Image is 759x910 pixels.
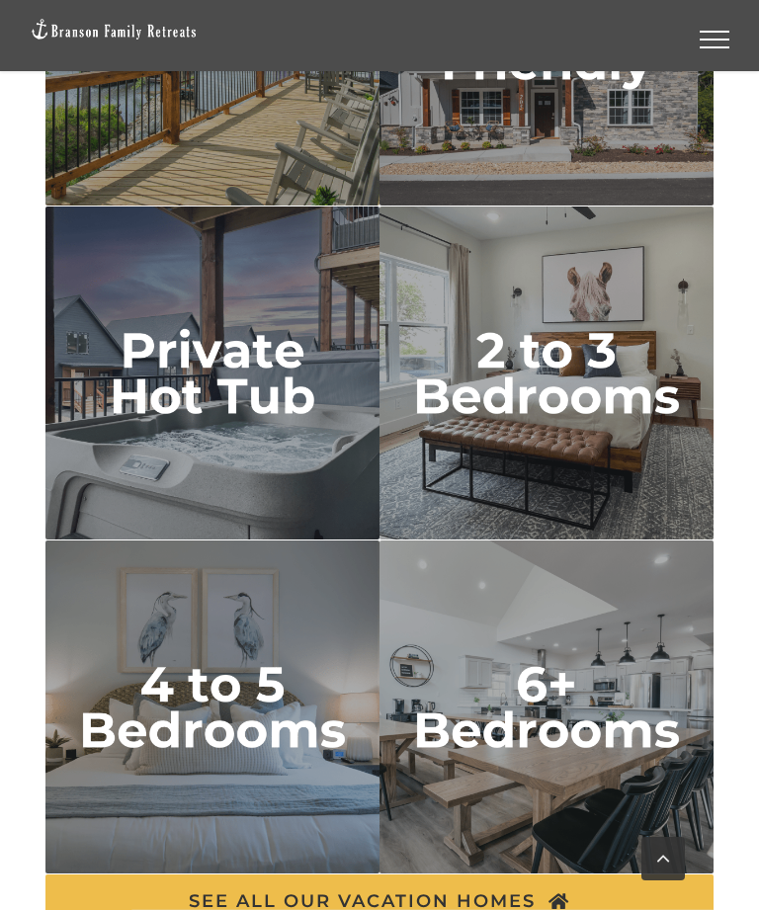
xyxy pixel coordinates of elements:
[379,210,714,236] a: 2 to 3 bedrooms
[45,540,379,874] img: 4 to 5 bedrooms
[45,544,379,570] a: 4 to 5 bedrooms
[45,210,379,236] a: private hot tub
[675,31,754,48] a: Toggle Menu
[45,207,379,540] img: private hot tub
[30,18,198,41] img: Branson Family Retreats Logo
[379,207,714,540] img: 2 to 3 bedrooms
[379,540,714,874] img: 6 plus bedrooms
[379,544,714,570] a: 6 plus bedrooms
